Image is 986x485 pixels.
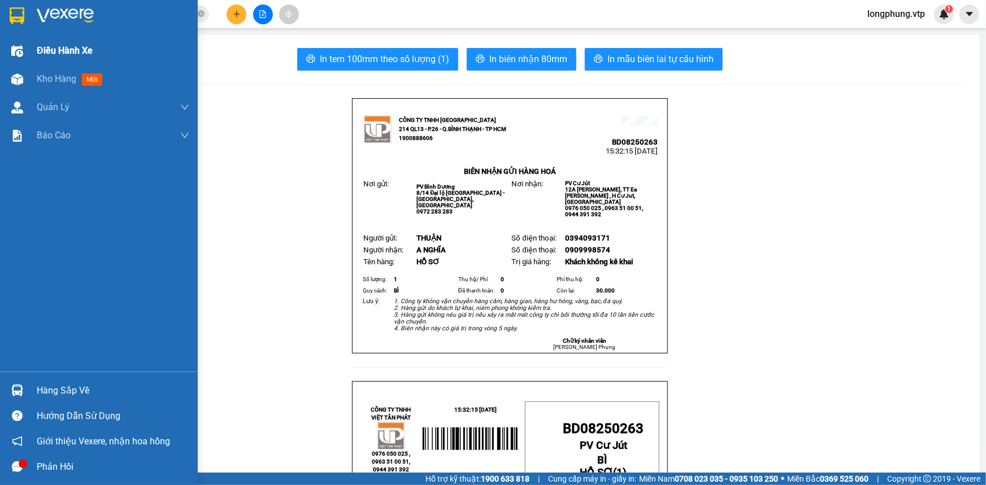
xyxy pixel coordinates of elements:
span: PV Cư Jút [580,439,627,452]
img: logo [363,115,392,143]
span: file-add [259,10,267,18]
span: Nơi nhận: [86,78,105,95]
span: Người gửi: [363,234,397,242]
span: 15:32:15 [DATE] [606,147,658,155]
span: Số điện thoại: [511,246,556,254]
span: aim [285,10,293,18]
td: Đã thanh toán: [457,285,499,296]
span: Kho hàng [37,73,76,84]
td: Quy cách: [361,285,392,296]
strong: CÔNG TY TNHH [GEOGRAPHIC_DATA] 214 QL13 - P.26 - Q.BÌNH THẠNH - TP HCM 1900888606 [29,18,92,60]
span: BD08250263 [563,421,644,436]
span: 0976 050 025 , 0963 51 00 51, 0944 391 392 [372,451,410,473]
span: 0 [501,276,504,282]
span: | [538,473,540,485]
span: Người nhận: [363,246,403,254]
span: mới [82,73,102,86]
strong: 1900 633 818 [481,474,529,483]
span: 1 [617,466,623,479]
span: 30.000 [596,287,615,294]
img: warehouse-icon [11,45,23,57]
span: printer [476,54,485,65]
span: Miền Bắc [787,473,868,485]
span: Trị giá hàng: [511,257,551,266]
span: 0 [501,287,504,294]
img: logo-vxr [10,7,24,24]
span: copyright [923,475,931,483]
div: Hàng sắp về [37,382,189,399]
span: ⚪️ [781,477,784,481]
span: Báo cáo [37,128,71,142]
span: close-circle [198,9,205,20]
span: Giới thiệu Vexere, nhận hoa hồng [37,434,170,448]
span: down [180,103,189,112]
span: [PERSON_NAME] Phụng [553,344,615,350]
span: down [180,131,189,140]
strong: CÔNG TY TNHH VIỆT TÂN PHÁT [371,407,411,421]
span: Lưu ý: [363,298,380,305]
span: 8/14 Đại lộ [GEOGRAPHIC_DATA] - [GEOGRAPHIC_DATA], [GEOGRAPHIC_DATA] [416,190,505,208]
span: THUẬN [416,234,441,242]
span: Số điện thoại: [511,234,556,242]
span: PV Bình Dương [416,183,455,190]
td: Còn lại: [555,285,594,296]
span: printer [306,54,315,65]
strong: 0369 525 060 [820,474,868,483]
img: warehouse-icon [11,102,23,113]
strong: ( ) [580,454,627,479]
span: Nơi gửi: [11,78,23,95]
span: question-circle [12,410,23,421]
img: icon-new-feature [939,9,949,19]
td: Thụ hộ/ Phí [457,274,499,285]
img: warehouse-icon [11,384,23,396]
strong: BIÊN NHẬN GỬI HÀNG HOÁ [464,167,556,176]
span: 0394093171 [565,234,610,242]
span: Nơi nhận: [511,180,543,188]
span: 0976 050 025 , 0963 51 00 51, 0944 391 392 [565,205,643,217]
span: BD08250263 [613,138,658,146]
img: warehouse-icon [11,73,23,85]
span: notification [12,436,23,447]
div: Phản hồi [37,458,189,475]
span: longphung.vtp [858,7,934,21]
sup: 1 [945,5,953,13]
span: A NGHĨA [416,246,446,254]
span: 0909998574 [565,246,610,254]
span: close-circle [198,10,205,17]
span: message [12,461,23,472]
span: Điều hành xe [37,43,93,58]
td: Phí thu hộ: [555,274,594,285]
span: | [877,473,879,485]
strong: BIÊN NHẬN GỬI HÀNG HOÁ [39,68,131,76]
span: Tên hàng: [363,257,394,266]
button: file-add [253,5,273,24]
span: Khách không kê khai [565,257,633,266]
span: BÌ [394,287,399,294]
span: In mẫu biên lai tự cấu hình [607,52,714,66]
span: 15:32:15 [DATE] [107,51,159,59]
strong: CÔNG TY TNHH [GEOGRAPHIC_DATA] 214 QL13 - P.26 - Q.BÌNH THẠNH - TP HCM 1900888606 [399,117,506,141]
span: 1 [947,5,951,13]
strong: 0708 023 035 - 0935 103 250 [675,474,778,483]
span: Nơi gửi: [363,180,389,188]
button: aim [279,5,299,24]
div: Hướng dẫn sử dụng [37,408,189,425]
span: plus [233,10,241,18]
button: printerIn tem 100mm theo số lượng (1) [297,48,458,71]
span: BD08250263 [114,42,159,51]
span: In tem 100mm theo số lượng (1) [320,52,449,66]
td: Số lượng: [361,274,392,285]
span: BÌ [597,454,607,466]
img: solution-icon [11,130,23,142]
span: 15:32:15 [DATE] [455,407,497,413]
button: plus [227,5,246,24]
span: 0972 283 283 [416,208,453,215]
span: 0 [596,276,600,282]
strong: Chữ ký nhân viên [563,338,606,344]
span: HỒ SƠ [416,257,440,266]
span: 12A [PERSON_NAME], TT Ea [PERSON_NAME] , H Cư Jut, [GEOGRAPHIC_DATA] [565,186,637,205]
button: caret-down [959,5,979,24]
span: Miền Nam [639,473,778,485]
span: PV Cư Jút [565,180,590,186]
span: In biên nhận 80mm [489,52,567,66]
